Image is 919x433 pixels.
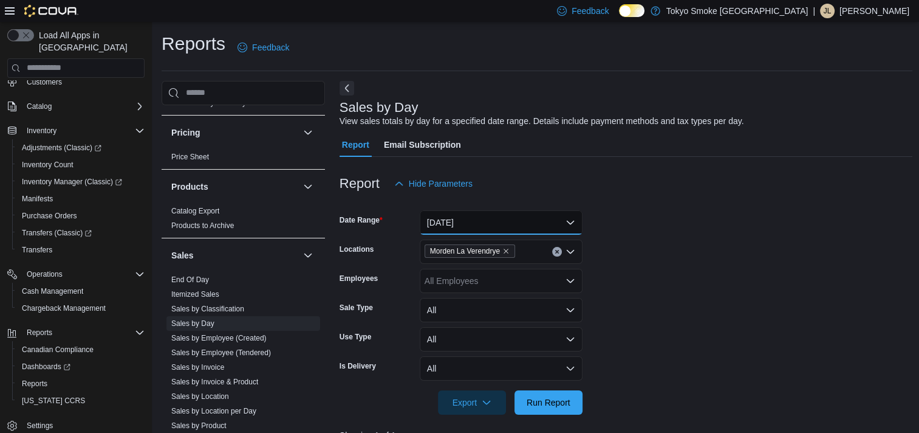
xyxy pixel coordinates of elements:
[17,359,145,374] span: Dashboards
[171,333,267,343] span: Sales by Employee (Created)
[340,244,374,254] label: Locations
[171,290,219,299] a: Itemized Sales
[12,358,149,375] a: Dashboards
[171,275,209,285] span: End Of Day
[171,126,200,139] h3: Pricing
[17,140,106,155] a: Adjustments (Classic)
[12,375,149,392] button: Reports
[820,4,835,18] div: Jennifer Lamont
[22,74,145,89] span: Customers
[340,215,383,225] label: Date Range
[17,192,145,206] span: Manifests
[27,126,56,136] span: Inventory
[171,99,246,107] a: OCM Weekly Inventory
[572,5,609,17] span: Feedback
[22,245,52,255] span: Transfers
[162,95,325,115] div: OCM
[162,150,325,169] div: Pricing
[17,226,145,240] span: Transfers (Classic)
[171,348,271,357] a: Sales by Employee (Tendered)
[824,4,832,18] span: JL
[171,181,208,193] h3: Products
[22,267,67,282] button: Operations
[17,226,97,240] a: Transfers (Classic)
[17,284,145,299] span: Cash Management
[301,179,315,194] button: Products
[839,4,909,18] p: [PERSON_NAME]
[17,243,145,257] span: Transfers
[27,328,52,338] span: Reports
[12,156,149,173] button: Inventory Count
[22,418,58,433] a: Settings
[12,139,149,156] a: Adjustments (Classic)
[2,266,149,283] button: Operations
[17,301,145,316] span: Chargeback Management
[340,361,376,371] label: Is Delivery
[22,325,145,340] span: Reports
[527,397,570,409] span: Run Report
[502,248,510,255] button: Remove Morden La Verendrye from selection in this group
[12,173,149,190] a: Inventory Manager (Classic)
[17,175,127,189] a: Inventory Manager (Classic)
[12,392,149,409] button: [US_STATE] CCRS
[12,190,149,207] button: Manifests
[17,175,145,189] span: Inventory Manager (Classic)
[389,171,477,196] button: Hide Parameters
[301,248,315,263] button: Sales
[22,228,92,238] span: Transfers (Classic)
[340,176,380,191] h3: Report
[22,99,145,114] span: Catalog
[22,143,101,153] span: Adjustments (Classic)
[342,133,369,157] span: Report
[12,341,149,358] button: Canadian Compliance
[171,406,256,416] span: Sales by Location per Day
[514,390,582,415] button: Run Report
[22,123,61,138] button: Inventory
[171,363,224,372] a: Sales by Invoice
[171,152,209,162] span: Price Sheet
[171,249,194,262] h3: Sales
[171,421,227,430] a: Sales by Product
[171,221,234,230] a: Products to Archive
[171,289,219,299] span: Itemized Sales
[17,243,57,257] a: Transfers
[565,276,575,286] button: Open list of options
[17,342,98,357] a: Canadian Compliance
[2,73,149,91] button: Customers
[171,126,298,139] button: Pricing
[17,342,145,357] span: Canadian Compliance
[12,300,149,317] button: Chargeback Management
[17,158,78,172] a: Inventory Count
[252,41,289,54] span: Feedback
[22,345,94,355] span: Canadian Compliance
[171,377,258,387] span: Sales by Invoice & Product
[22,99,56,114] button: Catalog
[171,348,271,358] span: Sales by Employee (Tendered)
[340,115,744,128] div: View sales totals by day for a specified date range. Details include payment methods and tax type...
[22,303,106,313] span: Chargeback Management
[22,396,85,406] span: [US_STATE] CCRS
[17,209,82,223] a: Purchase Orders
[22,418,145,433] span: Settings
[340,303,373,313] label: Sale Type
[445,390,499,415] span: Export
[22,362,70,372] span: Dashboards
[425,244,515,258] span: Morden La Verendrye
[22,286,83,296] span: Cash Management
[171,304,244,314] span: Sales by Classification
[27,421,53,431] span: Settings
[17,209,145,223] span: Purchase Orders
[17,376,52,391] a: Reports
[171,421,227,431] span: Sales by Product
[438,390,506,415] button: Export
[565,247,575,257] button: Open list of options
[171,206,219,216] span: Catalog Export
[22,160,73,170] span: Inventory Count
[171,407,256,415] a: Sales by Location per Day
[22,267,145,282] span: Operations
[171,153,209,161] a: Price Sheet
[17,158,145,172] span: Inventory Count
[27,269,63,279] span: Operations
[22,194,53,204] span: Manifests
[12,241,149,258] button: Transfers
